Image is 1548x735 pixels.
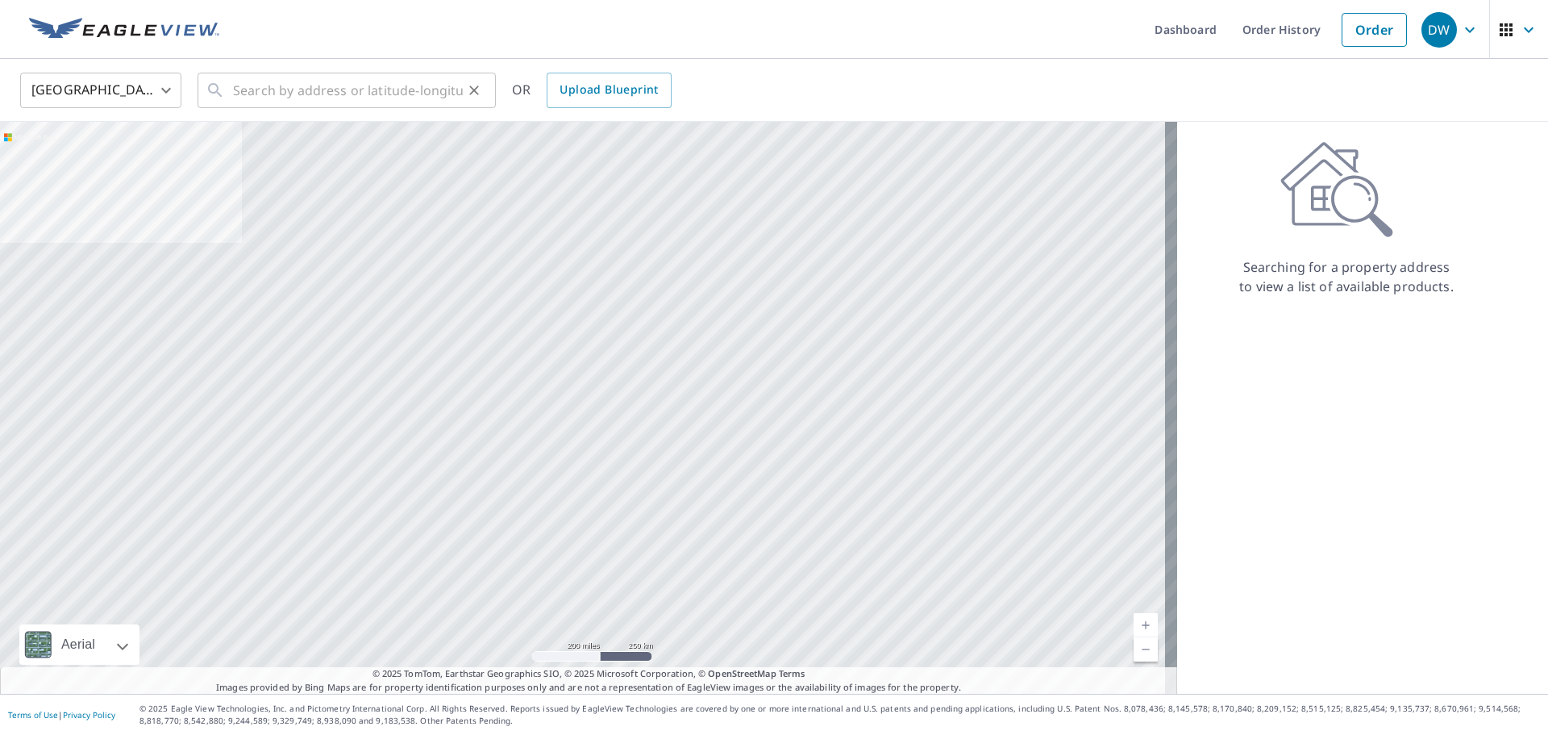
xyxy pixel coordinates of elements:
[1342,13,1407,47] a: Order
[1238,257,1454,296] p: Searching for a property address to view a list of available products.
[20,68,181,113] div: [GEOGRAPHIC_DATA]
[560,80,658,100] span: Upload Blueprint
[233,68,463,113] input: Search by address or latitude-longitude
[1134,613,1158,637] a: Current Level 5, Zoom In
[779,667,805,679] a: Terms
[1421,12,1457,48] div: DW
[512,73,672,108] div: OR
[63,709,115,720] a: Privacy Policy
[708,667,776,679] a: OpenStreetMap
[372,667,805,681] span: © 2025 TomTom, Earthstar Geographics SIO, © 2025 Microsoft Corporation, ©
[56,624,100,665] div: Aerial
[1134,637,1158,662] a: Current Level 5, Zoom Out
[139,703,1540,727] p: © 2025 Eagle View Technologies, Inc. and Pictometry International Corp. All Rights Reserved. Repo...
[8,709,58,720] a: Terms of Use
[29,18,219,42] img: EV Logo
[19,624,139,665] div: Aerial
[8,710,115,720] p: |
[547,73,671,108] a: Upload Blueprint
[463,79,485,102] button: Clear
